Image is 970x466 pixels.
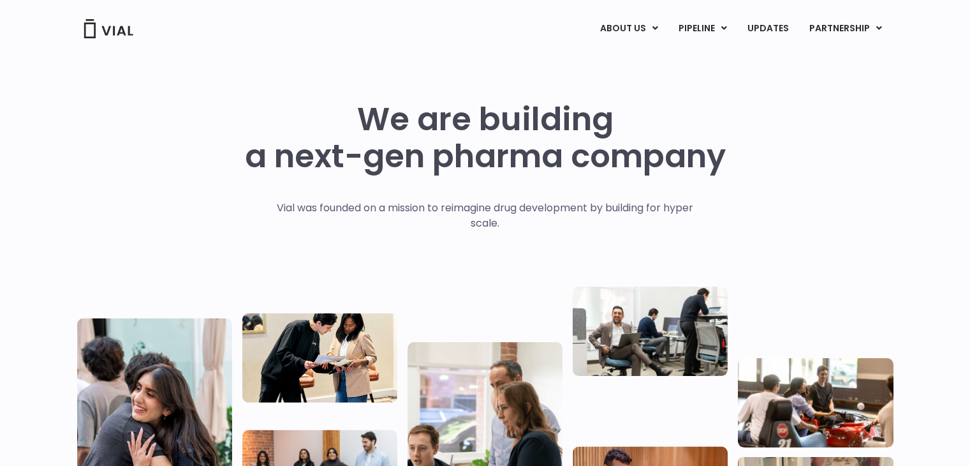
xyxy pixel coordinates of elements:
a: PARTNERSHIPMenu Toggle [799,18,892,40]
h1: We are building a next-gen pharma company [245,101,726,175]
a: UPDATES [737,18,798,40]
img: Vial Logo [83,19,134,38]
a: PIPELINEMenu Toggle [668,18,737,40]
img: Three people working in an office [573,287,728,376]
img: Two people looking at a paper talking. [242,313,397,402]
p: Vial was founded on a mission to reimagine drug development by building for hyper scale. [263,200,707,231]
a: ABOUT USMenu Toggle [590,18,668,40]
img: Group of people playing whirlyball [738,358,893,447]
